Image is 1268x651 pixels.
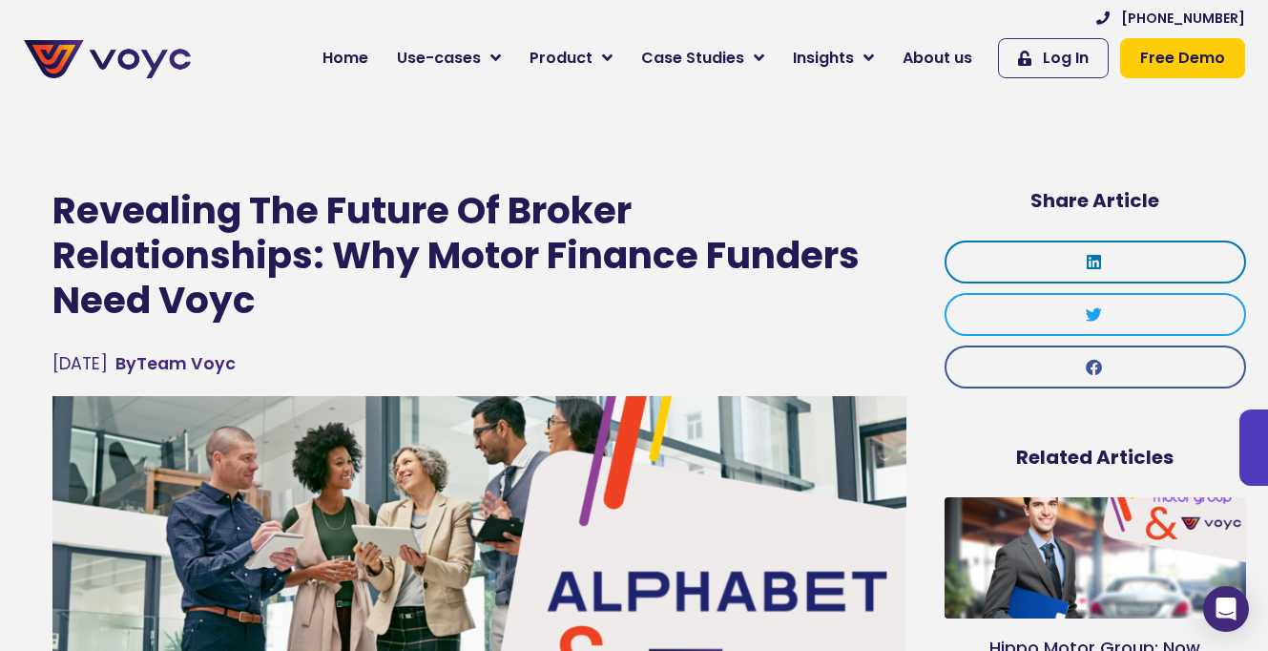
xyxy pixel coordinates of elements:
[779,39,888,77] a: Insights
[945,293,1246,336] div: Share on twitter
[52,189,906,323] h1: Revealing The Future Of Broker Relationships: Why Motor Finance Funders Need Voyc
[115,351,236,376] a: ByTeam Voyc
[1096,9,1245,29] a: [PHONE_NUMBER]
[627,39,779,77] a: Case Studies
[1043,47,1089,70] span: Log In
[1120,38,1245,78] a: Free Demo
[115,352,136,375] span: By
[322,47,368,70] span: Home
[888,39,987,77] a: About us
[641,47,744,70] span: Case Studies
[1121,9,1245,29] span: [PHONE_NUMBER]
[945,346,1246,388] div: Share on facebook
[998,38,1109,78] a: Log In
[530,47,592,70] span: Product
[397,47,481,70] span: Use-cases
[945,189,1246,212] h5: Share Article
[24,40,191,78] img: voyc-full-logo
[1203,586,1249,632] div: Open Intercom Messenger
[383,39,515,77] a: Use-cases
[945,446,1246,469] h5: Related Articles
[52,352,108,375] time: [DATE]
[793,47,854,70] span: Insights
[515,39,627,77] a: Product
[115,351,236,376] span: Team Voyc
[903,47,972,70] span: About us
[945,241,1246,283] div: Share on linkedin
[308,39,383,77] a: Home
[1140,47,1225,70] span: Free Demo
